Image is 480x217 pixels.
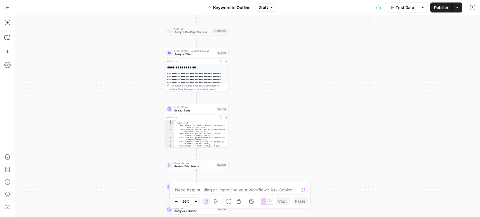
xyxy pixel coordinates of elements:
span: Analyze On-Page Content [174,30,212,34]
div: Step 198 [217,51,227,55]
div: LLM · Perplexity Sonar ProPerplexity ResearchStep 218 [165,182,229,192]
button: Publish [430,2,452,12]
button: Keyword to Outline [204,2,254,12]
div: Step 214 [217,107,227,111]
div: This output is too large & has been abbreviated for review. to view the full content. [170,84,227,91]
span: Test Data [396,4,414,11]
span: Toggle code folding, rows 1 through 14 [171,120,173,122]
span: LLM · GPT-4o [174,106,215,109]
div: 8 [165,145,174,149]
span: Analysis + Outline [174,209,215,213]
div: LLM · O3Analysis + OutlineStep 197 [165,205,229,215]
g: Edge from step_198 to step_214 [196,91,197,104]
div: 2 [165,122,174,124]
button: Paste [292,197,308,205]
span: LLM · [PERSON_NAME] 3.7 Sonnet [174,49,215,53]
div: 3 [165,124,174,128]
div: Human ReviewReview Title SelectionStep 202 [165,160,229,170]
div: 1 [165,120,174,122]
span: Keyword to Outline [213,4,251,11]
span: 66% [182,199,189,204]
span: Paste [295,199,305,204]
span: Copy [278,199,287,204]
div: Step 197 [217,208,227,211]
g: Edge from step_214 to step_202 [196,148,197,160]
span: Draft [258,5,268,10]
div: 7 [165,141,174,145]
button: Copy [276,197,290,205]
span: LLM · O3 [174,27,212,31]
span: Toggle code folding, rows 2 through 13 [171,122,173,124]
span: Publish [434,4,448,11]
div: 6 [165,136,174,141]
div: Step 222 [213,29,227,33]
div: Output [170,60,217,63]
g: Edge from step_212 to step_222 [196,13,197,26]
div: 4 [165,128,174,132]
button: Test Data [386,2,418,12]
div: LLM · GPT-4oExtract TitlesStep 214Output{ "titles":[ "Web design for tech startups: 15 essential ... [165,104,229,148]
span: Review Title Selection [174,164,215,168]
span: Copy the output [178,88,193,90]
g: Edge from step_222 to step_198 [196,36,197,48]
div: 5 [165,132,174,136]
div: Output [170,116,217,119]
span: Analyze Titles [174,52,215,56]
span: Human Review [174,161,215,165]
div: LLM · O3Analyze On-Page ContentStep 222 [165,26,229,36]
button: Draft [256,3,276,12]
g: Edge from step_202 to step_218 [196,170,197,182]
div: Step 202 [216,163,227,167]
span: Extract Titles [174,108,215,112]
